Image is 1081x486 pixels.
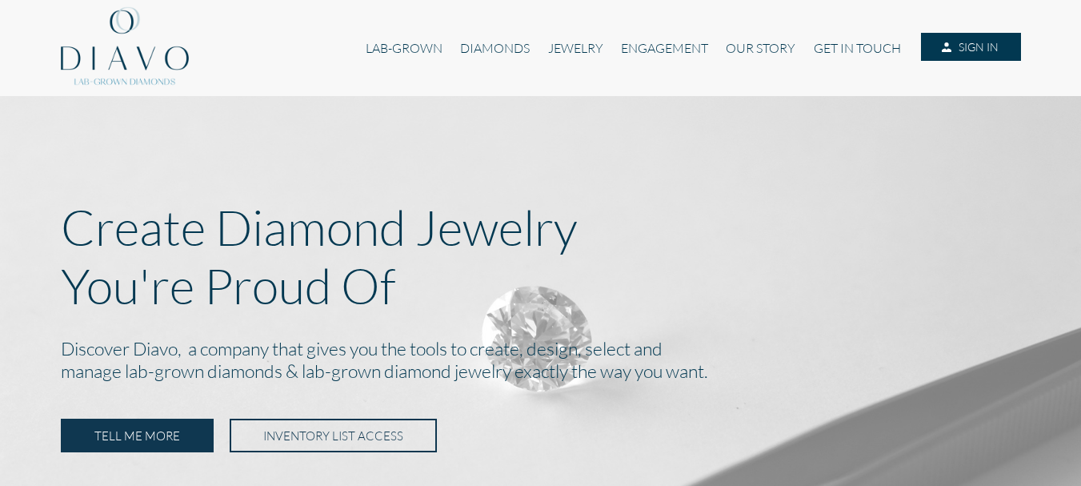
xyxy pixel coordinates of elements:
[612,33,717,63] a: ENGAGEMENT
[805,33,910,63] a: GET IN TOUCH
[61,198,1021,315] p: Create Diamond Jewelry You're Proud Of
[921,33,1020,62] a: SIGN IN
[451,33,538,63] a: DIAMONDS
[61,419,214,452] a: TELL ME MORE
[230,419,437,452] a: INVENTORY LIST ACCESS
[538,33,611,63] a: JEWELRY
[357,33,451,63] a: LAB-GROWN
[61,334,1021,388] h2: Discover Diavo, a company that gives you the tools to create, design, select and manage lab-grown...
[717,33,804,63] a: OUR STORY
